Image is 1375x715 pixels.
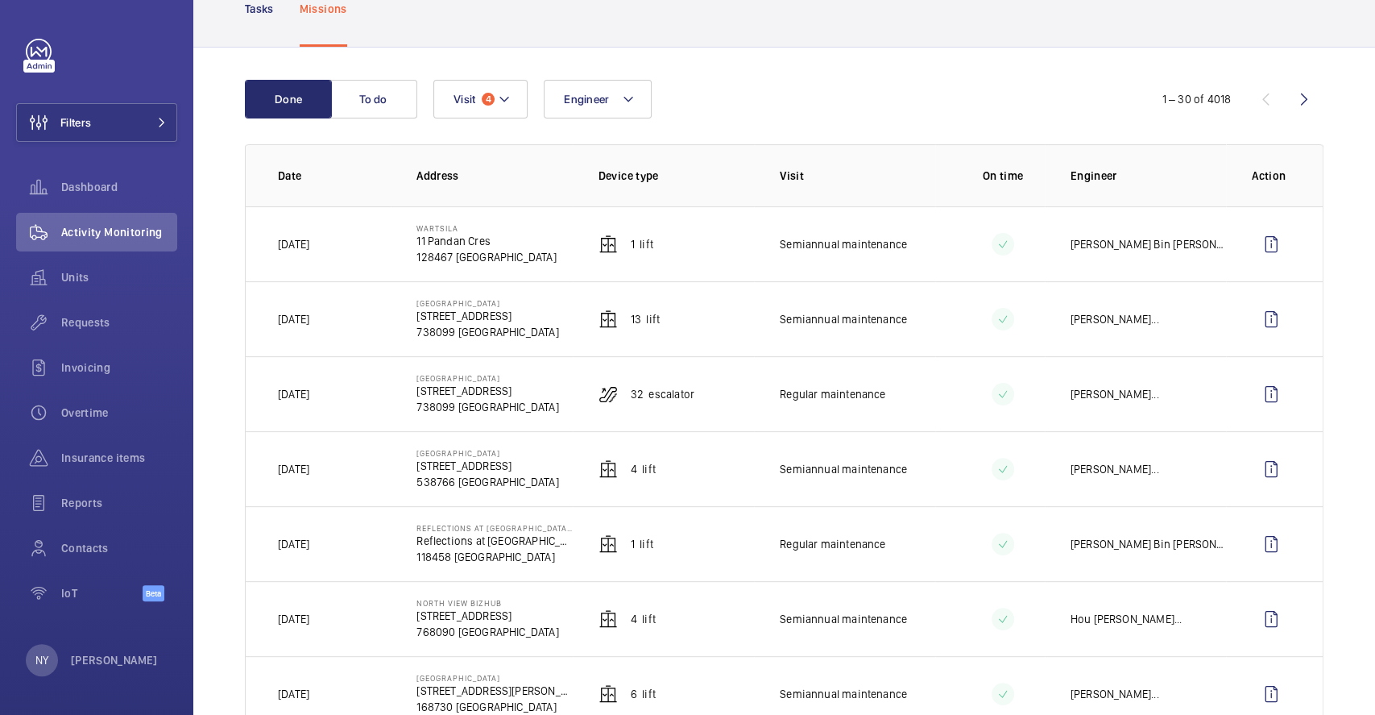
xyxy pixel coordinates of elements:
p: [STREET_ADDRESS] [416,458,558,474]
p: [PERSON_NAME] Bin [PERSON_NAME] [1071,536,1226,552]
button: Engineer [544,80,652,118]
div: ... [1071,461,1159,477]
p: Action [1252,168,1290,184]
p: [DATE] [278,461,309,477]
div: ... [1071,611,1182,627]
p: Semiannual maintenance [780,461,907,477]
p: 118458 [GEOGRAPHIC_DATA] [416,549,572,565]
p: 1 Lift [631,236,653,252]
span: Filters [60,114,91,131]
p: [DATE] [278,611,309,627]
p: 4 Lift [631,461,656,477]
p: 168730 [GEOGRAPHIC_DATA] [416,699,572,715]
p: Semiannual maintenance [780,311,907,327]
button: Done [245,80,332,118]
p: [PERSON_NAME] [1071,386,1151,402]
span: IoT [61,585,143,601]
p: [STREET_ADDRESS] [416,383,558,399]
p: Semiannual maintenance [780,611,907,627]
p: Semiannual maintenance [780,236,907,252]
p: Date [278,168,391,184]
img: elevator.svg [598,459,618,479]
button: Filters [16,103,177,142]
p: Visit [780,168,935,184]
span: Overtime [61,405,177,421]
span: Insurance items [61,450,177,466]
div: 1 – 30 of 4018 [1162,91,1231,107]
p: [DATE] [278,536,309,552]
p: 32 Escalator [631,386,694,402]
p: On time [961,168,1044,184]
p: [PERSON_NAME] [71,652,158,668]
p: [STREET_ADDRESS][PERSON_NAME] [416,683,572,699]
p: 738099 [GEOGRAPHIC_DATA] [416,324,558,340]
div: ... [1071,311,1159,327]
p: 538766 [GEOGRAPHIC_DATA] [416,474,558,490]
p: Wartsila [416,223,556,233]
img: elevator.svg [598,310,618,329]
p: [DATE] [278,386,309,402]
p: Reflections at [GEOGRAPHIC_DATA][PERSON_NAME] [416,533,572,549]
img: elevator.svg [598,609,618,629]
img: escalator.svg [598,385,618,404]
p: [PERSON_NAME] [1071,311,1151,327]
p: [GEOGRAPHIC_DATA] [416,673,572,683]
p: Tasks [245,1,274,17]
p: 13 Lift [631,311,660,327]
div: ... [1071,686,1159,702]
span: Activity Monitoring [61,224,177,240]
p: [GEOGRAPHIC_DATA] [416,298,558,308]
span: Units [61,269,177,285]
span: Contacts [61,540,177,556]
p: [DATE] [278,236,309,252]
p: Device type [598,168,754,184]
span: Visit [454,93,475,106]
p: [PERSON_NAME] Bin [PERSON_NAME] [1071,236,1226,252]
p: 6 Lift [631,686,656,702]
p: 4 Lift [631,611,656,627]
p: 128467 [GEOGRAPHIC_DATA] [416,249,556,265]
p: 11 Pandan Cres [416,233,556,249]
span: 4 [482,93,495,106]
p: Missions [300,1,347,17]
span: Dashboard [61,179,177,195]
span: Invoicing [61,360,177,376]
span: Beta [143,585,164,601]
p: North View Bizhub [416,598,558,608]
p: 738099 [GEOGRAPHIC_DATA] [416,399,558,415]
p: [DATE] [278,311,309,327]
p: Engineer [1071,168,1226,184]
p: [PERSON_NAME] [1071,461,1151,477]
span: Engineer [564,93,609,106]
button: To do [330,80,417,118]
p: Regular maintenance [780,386,885,402]
img: elevator.svg [598,684,618,704]
p: [PERSON_NAME] [1071,686,1151,702]
p: [STREET_ADDRESS] [416,308,558,324]
p: [STREET_ADDRESS] [416,608,558,624]
p: 768090 [GEOGRAPHIC_DATA] [416,624,558,640]
span: Reports [61,495,177,511]
img: elevator.svg [598,235,618,254]
p: NY [35,652,48,668]
p: Semiannual maintenance [780,686,907,702]
button: Visit4 [433,80,528,118]
p: Address [416,168,572,184]
span: Requests [61,314,177,330]
p: [GEOGRAPHIC_DATA] [416,373,558,383]
p: Hou [PERSON_NAME] [1071,611,1174,627]
div: ... [1071,386,1159,402]
p: Regular maintenance [780,536,885,552]
p: [GEOGRAPHIC_DATA] [416,448,558,458]
p: 1 Lift [631,536,653,552]
p: [DATE] [278,686,309,702]
p: REFLECTIONS AT [GEOGRAPHIC_DATA][PERSON_NAME] (RBC) [416,523,572,533]
img: elevator.svg [598,534,618,554]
